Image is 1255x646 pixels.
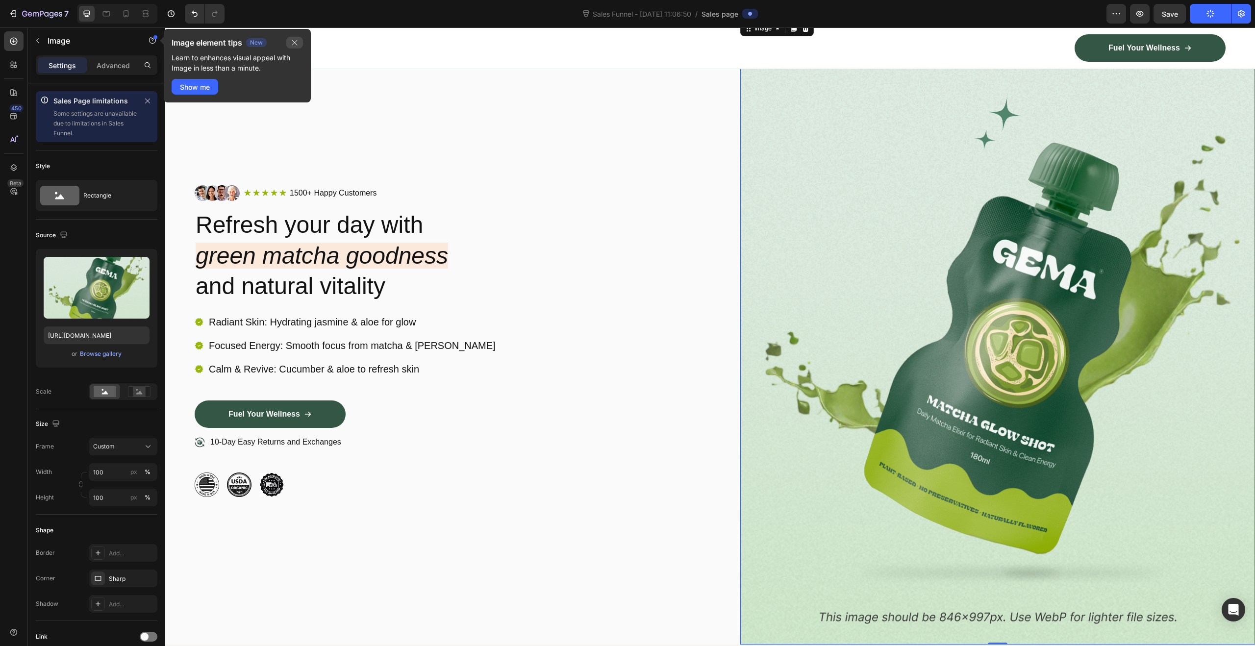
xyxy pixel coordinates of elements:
[83,184,143,207] div: Rectangle
[36,548,55,557] div: Border
[36,574,55,583] div: Corner
[9,104,24,112] div: 450
[36,526,53,535] div: Shape
[130,468,137,476] div: px
[53,109,138,138] p: Some settings are unavailable due to limitations in Sales Funnel.
[128,466,140,478] button: %
[165,27,1255,646] iframe: Design area
[44,257,150,319] img: preview-image
[109,549,155,558] div: Add...
[49,60,76,71] p: Settings
[130,493,137,502] div: px
[7,179,24,187] div: Beta
[4,4,73,24] button: 7
[36,468,52,476] label: Width
[1162,10,1178,18] span: Save
[72,348,77,360] span: or
[185,4,225,24] div: Undo/Redo
[89,463,157,481] input: px%
[145,468,151,476] div: %
[128,492,140,503] button: %
[36,387,51,396] div: Scale
[575,10,1090,617] img: gempages_432750572815254551-2e98e395-c08b-4e35-b275-de9b51b4d3a8.png
[36,493,54,502] label: Height
[36,418,62,431] div: Size
[36,632,48,641] div: Link
[36,162,50,171] div: Style
[142,466,153,478] button: px
[79,349,122,359] button: Browse gallery
[695,9,698,19] span: /
[1222,598,1245,621] div: Open Intercom Messenger
[109,600,155,609] div: Add...
[142,492,153,503] button: px
[1154,4,1186,24] button: Save
[36,599,58,608] div: Shadow
[89,489,157,506] input: px%
[591,9,693,19] span: Sales Funnel - [DATE] 11:06:50
[36,229,70,242] div: Source
[89,438,157,455] button: Custom
[64,8,69,20] p: 7
[702,9,738,19] span: Sales page
[53,95,138,107] p: Sales Page limitations
[145,493,151,502] div: %
[36,442,54,451] label: Frame
[80,349,122,358] div: Browse gallery
[97,60,130,71] p: Advanced
[48,35,131,47] p: Image
[93,442,115,451] span: Custom
[44,326,150,344] input: https://example.com/image.jpg
[109,574,155,583] div: Sharp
